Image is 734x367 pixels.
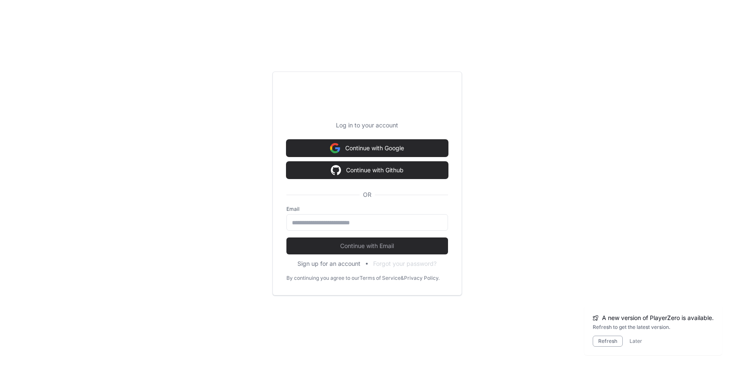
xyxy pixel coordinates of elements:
[360,275,401,281] a: Terms of Service
[360,190,375,199] span: OR
[286,140,448,157] button: Continue with Google
[593,324,714,331] div: Refresh to get the latest version.
[286,121,448,130] p: Log in to your account
[286,275,360,281] div: By continuing you agree to our
[404,275,440,281] a: Privacy Policy.
[331,162,341,179] img: Sign in with google
[602,314,714,322] span: A new version of PlayerZero is available.
[297,259,360,268] button: Sign up for an account
[286,162,448,179] button: Continue with Github
[401,275,404,281] div: &
[630,338,642,345] button: Later
[373,259,437,268] button: Forgot your password?
[286,242,448,250] span: Continue with Email
[593,336,623,347] button: Refresh
[330,140,340,157] img: Sign in with google
[286,206,448,212] label: Email
[286,237,448,254] button: Continue with Email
